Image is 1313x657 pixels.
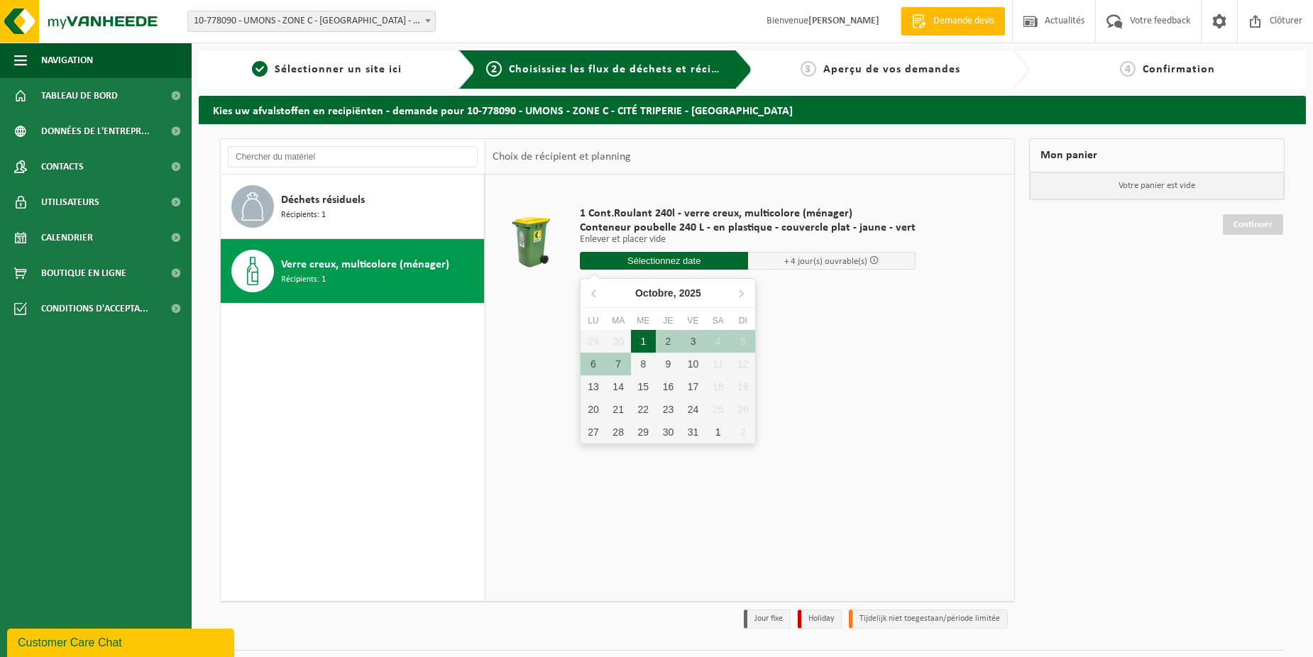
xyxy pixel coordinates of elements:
div: Octobre, [630,282,707,304]
span: 2 [486,61,502,77]
p: Enlever et placer vide [580,235,916,245]
div: 2 [656,330,681,353]
span: Conditions d'accepta... [41,291,148,326]
span: 10-778090 - UMONS - ZONE C - CITÉ TRIPERIE - MONS [187,11,436,32]
div: 14 [606,375,631,398]
div: 9 [656,353,681,375]
span: Demande devis [930,14,998,28]
span: Données de l'entrepr... [41,114,150,149]
div: 1 [631,330,656,353]
div: 27 [581,421,605,443]
button: Verre creux, multicolore (ménager) Récipients: 1 [221,239,485,303]
input: Chercher du matériel [228,146,478,167]
span: Choisissiez les flux de déchets et récipients [509,64,745,75]
span: 10-778090 - UMONS - ZONE C - CITÉ TRIPERIE - MONS [188,11,435,31]
div: 7 [606,353,631,375]
div: Mon panier [1029,138,1285,172]
div: 6 [581,353,605,375]
div: Ma [606,314,631,328]
div: 10 [681,353,705,375]
span: Contacts [41,149,84,184]
span: Utilisateurs [41,184,99,220]
div: Di [730,314,755,328]
div: Sa [705,314,730,328]
div: 30 [606,330,631,353]
div: 16 [656,375,681,398]
div: Me [631,314,656,328]
div: Choix de récipient et planning [485,139,638,175]
div: Lu [581,314,605,328]
div: 8 [631,353,656,375]
span: Conteneur poubelle 240 L - en plastique - couvercle plat - jaune - vert [580,221,916,235]
span: Tableau de bord [41,78,118,114]
span: Récipients: 1 [281,209,326,222]
li: Jour fixe [744,609,791,629]
p: Votre panier est vide [1030,172,1284,199]
input: Sélectionnez date [580,252,748,270]
div: 13 [581,375,605,398]
div: 24 [681,398,705,421]
div: 31 [681,421,705,443]
div: Je [656,314,681,328]
span: + 4 jour(s) ouvrable(s) [784,257,867,266]
span: 3 [801,61,816,77]
div: 30 [656,421,681,443]
span: Sélectionner un site ici [275,64,402,75]
span: Déchets résiduels [281,192,365,209]
span: Boutique en ligne [41,255,126,291]
span: Verre creux, multicolore (ménager) [281,256,449,273]
a: 1Sélectionner un site ici [206,61,447,78]
i: 2025 [679,288,701,298]
div: 3 [681,330,705,353]
h2: Kies uw afvalstoffen en recipiënten - demande pour 10-778090 - UMONS - ZONE C - CITÉ TRIPERIE - [... [199,96,1306,123]
div: 28 [606,421,631,443]
div: 29 [631,421,656,443]
div: 22 [631,398,656,421]
div: 21 [606,398,631,421]
span: 1 [252,61,268,77]
li: Holiday [798,609,842,629]
div: 15 [631,375,656,398]
iframe: chat widget [7,626,237,657]
span: Aperçu de vos demandes [823,64,960,75]
span: 4 [1120,61,1136,77]
span: Navigation [41,43,93,78]
div: 23 [656,398,681,421]
div: 20 [581,398,605,421]
div: 29 [581,330,605,353]
span: Calendrier [41,220,93,255]
span: 1 Cont.Roulant 240l - verre creux, multicolore (ménager) [580,206,916,221]
li: Tijdelijk niet toegestaan/période limitée [849,609,1008,629]
span: Récipients: 1 [281,273,326,287]
strong: [PERSON_NAME] [808,16,879,26]
div: 17 [681,375,705,398]
a: Demande devis [901,7,1005,35]
span: Confirmation [1143,64,1215,75]
a: Continuer [1223,214,1283,235]
div: Ve [681,314,705,328]
button: Déchets résiduels Récipients: 1 [221,175,485,239]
